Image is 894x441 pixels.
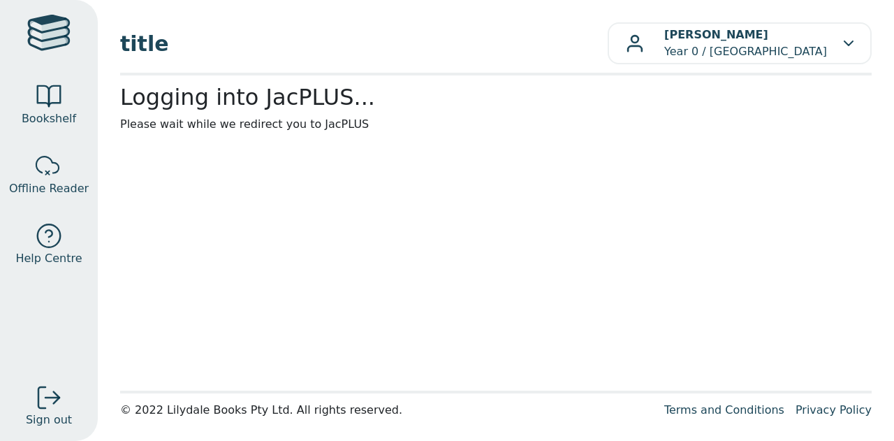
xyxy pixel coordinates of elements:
p: Please wait while we redirect you to JacPLUS [120,116,872,133]
b: [PERSON_NAME] [664,28,768,41]
button: [PERSON_NAME]Year 0 / [GEOGRAPHIC_DATA] [608,22,872,64]
span: Offline Reader [9,180,89,197]
div: © 2022 Lilydale Books Pty Ltd. All rights reserved. [120,402,653,419]
span: Bookshelf [22,110,76,127]
span: Help Centre [15,250,82,267]
a: Terms and Conditions [664,403,784,417]
a: Privacy Policy [796,403,872,417]
p: Year 0 / [GEOGRAPHIC_DATA] [664,27,827,60]
span: title [120,28,608,59]
h2: Logging into JacPLUS... [120,84,872,110]
span: Sign out [26,412,72,428]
